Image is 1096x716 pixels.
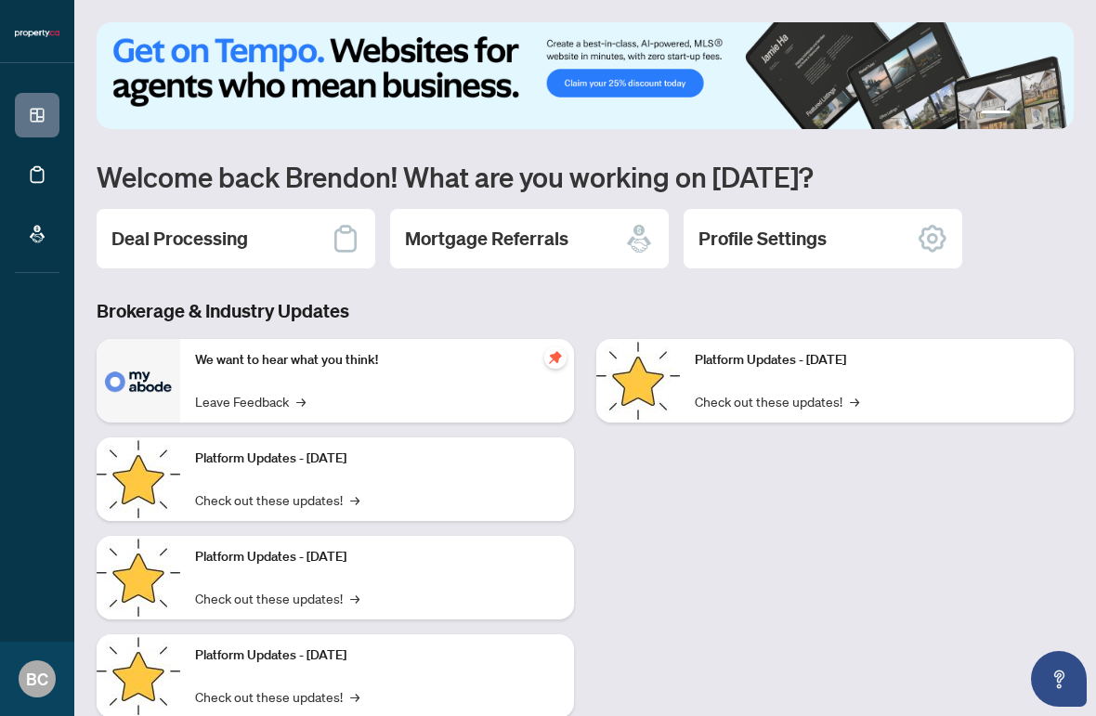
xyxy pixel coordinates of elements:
[195,391,306,411] a: Leave Feedback→
[296,391,306,411] span: →
[97,437,180,521] img: Platform Updates - September 16, 2025
[97,339,180,423] img: We want to hear what you think!
[1033,111,1040,118] button: 3
[195,350,559,371] p: We want to hear what you think!
[1048,111,1055,118] button: 4
[350,588,359,608] span: →
[97,298,1074,324] h3: Brokerage & Industry Updates
[695,350,1059,371] p: Platform Updates - [DATE]
[195,547,559,567] p: Platform Updates - [DATE]
[195,686,359,707] a: Check out these updates!→
[97,22,1074,129] img: Slide 0
[698,226,827,252] h2: Profile Settings
[1018,111,1025,118] button: 2
[111,226,248,252] h2: Deal Processing
[195,489,359,510] a: Check out these updates!→
[1031,651,1087,707] button: Open asap
[596,339,680,423] img: Platform Updates - June 23, 2025
[97,536,180,619] img: Platform Updates - July 21, 2025
[850,391,859,411] span: →
[195,449,559,469] p: Platform Updates - [DATE]
[350,686,359,707] span: →
[26,666,48,692] span: BC
[195,588,359,608] a: Check out these updates!→
[350,489,359,510] span: →
[97,159,1074,194] h1: Welcome back Brendon! What are you working on [DATE]?
[695,391,859,411] a: Check out these updates!→
[544,346,567,369] span: pushpin
[15,28,59,39] img: logo
[405,226,568,252] h2: Mortgage Referrals
[981,111,1011,118] button: 1
[195,645,559,666] p: Platform Updates - [DATE]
